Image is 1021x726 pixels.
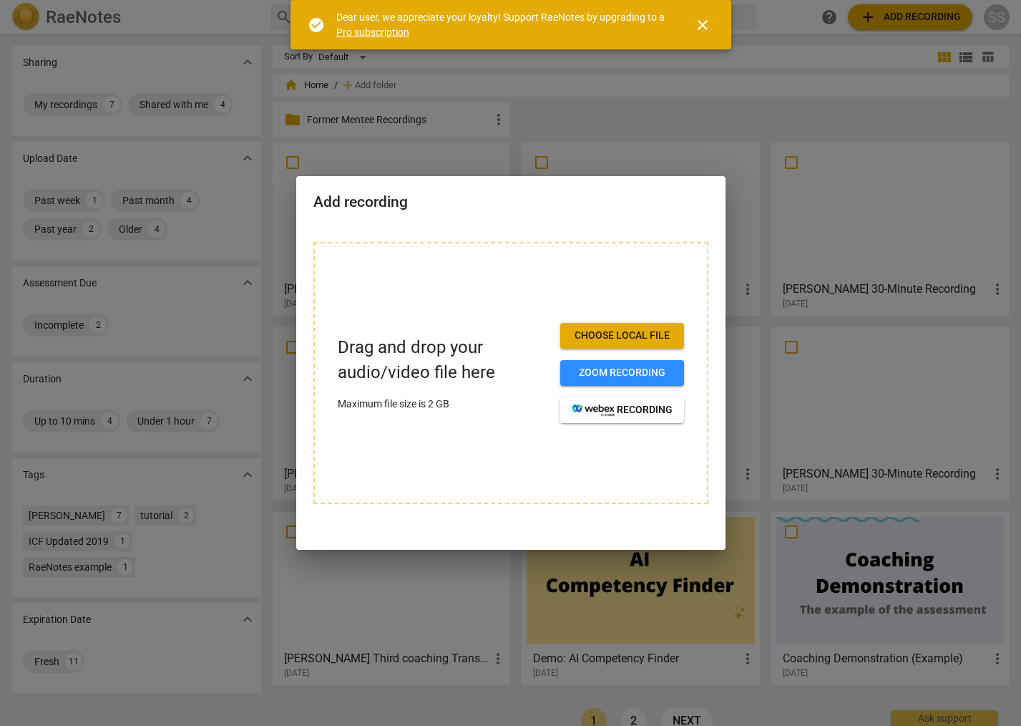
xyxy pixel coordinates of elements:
span: recording [572,403,673,417]
h2: Add recording [313,193,708,211]
div: Dear user, we appreciate your loyalty! Support RaeNotes by upgrading to a [336,10,668,39]
p: Drag and drop your audio/video file here [338,335,549,385]
span: Zoom recording [572,366,673,380]
button: Choose local file [560,323,684,349]
span: Choose local file [572,329,673,343]
button: Zoom recording [560,360,684,386]
button: recording [560,397,684,423]
span: check_circle [308,16,325,34]
button: Close [685,8,720,42]
p: Maximum file size is 2 GB [338,397,549,412]
a: Pro subscription [336,26,409,38]
span: close [694,16,711,34]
